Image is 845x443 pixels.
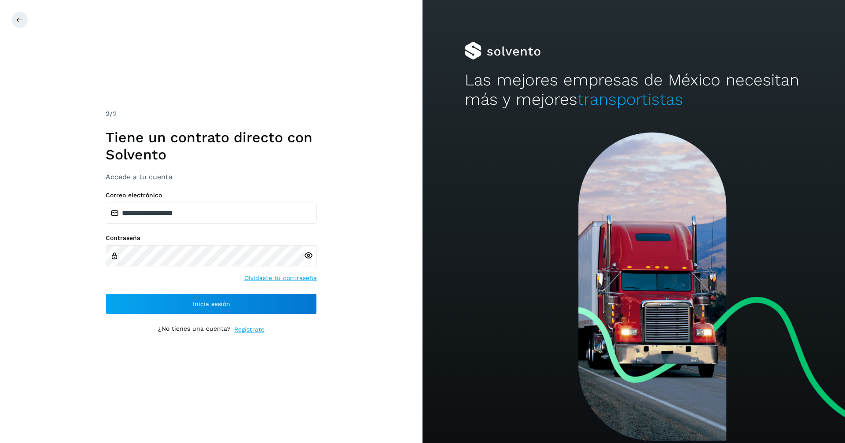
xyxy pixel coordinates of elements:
[106,173,317,181] h3: Accede a tu cuenta
[465,70,803,110] h2: Las mejores empresas de México necesitan más y mejores
[158,325,231,334] p: ¿No tienes una cuenta?
[193,301,230,307] span: Inicia sesión
[106,192,317,199] label: Correo electrónico
[244,273,317,283] a: Olvidaste tu contraseña
[106,109,317,119] div: /2
[106,110,110,118] span: 2
[106,293,317,314] button: Inicia sesión
[106,129,317,163] h1: Tiene un contrato directo con Solvento
[234,325,265,334] a: Regístrate
[577,90,683,109] span: transportistas
[106,234,317,242] label: Contraseña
